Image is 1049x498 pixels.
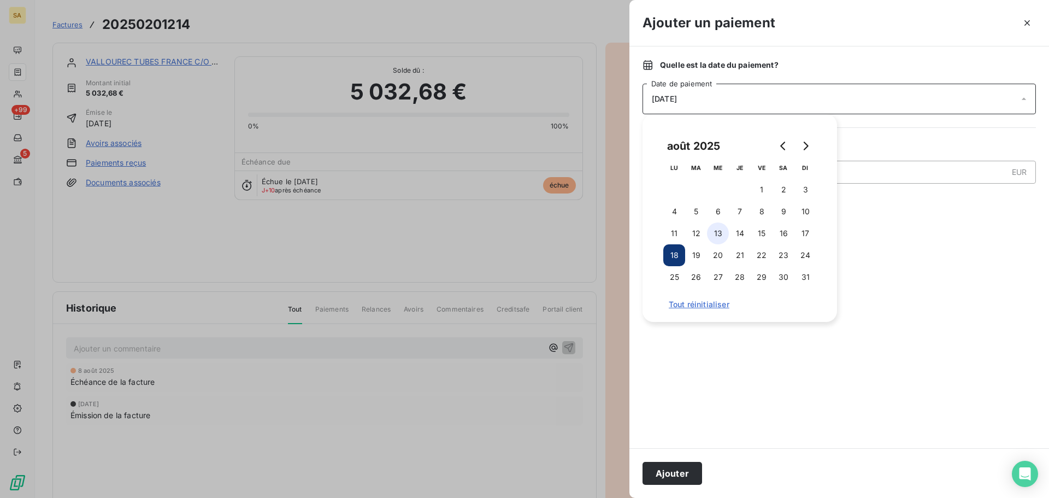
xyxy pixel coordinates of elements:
button: Go to previous month [773,135,794,157]
button: 8 [751,201,773,222]
button: 7 [729,201,751,222]
th: mardi [685,157,707,179]
button: 25 [663,266,685,288]
button: 26 [685,266,707,288]
button: 3 [794,179,816,201]
button: Go to next month [794,135,816,157]
button: 18 [663,244,685,266]
button: 10 [794,201,816,222]
button: 15 [751,222,773,244]
span: Nouveau solde dû : [643,192,1036,203]
button: 12 [685,222,707,244]
button: 28 [729,266,751,288]
span: Quelle est la date du paiement ? [660,60,779,71]
button: 14 [729,222,751,244]
th: jeudi [729,157,751,179]
span: [DATE] [652,95,677,103]
button: 31 [794,266,816,288]
th: dimanche [794,157,816,179]
span: Tout réinitialiser [669,300,811,309]
h3: Ajouter un paiement [643,13,775,33]
button: 29 [751,266,773,288]
button: 4 [663,201,685,222]
button: 20 [707,244,729,266]
div: août 2025 [663,137,724,155]
button: 9 [773,201,794,222]
div: Open Intercom Messenger [1012,461,1038,487]
th: samedi [773,157,794,179]
button: 2 [773,179,794,201]
button: 27 [707,266,729,288]
button: 21 [729,244,751,266]
button: 11 [663,222,685,244]
button: 5 [685,201,707,222]
th: vendredi [751,157,773,179]
button: 22 [751,244,773,266]
th: mercredi [707,157,729,179]
button: Ajouter [643,462,702,485]
button: 30 [773,266,794,288]
button: 19 [685,244,707,266]
button: 24 [794,244,816,266]
button: 23 [773,244,794,266]
button: 16 [773,222,794,244]
button: 13 [707,222,729,244]
button: 6 [707,201,729,222]
th: lundi [663,157,685,179]
button: 17 [794,222,816,244]
button: 1 [751,179,773,201]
